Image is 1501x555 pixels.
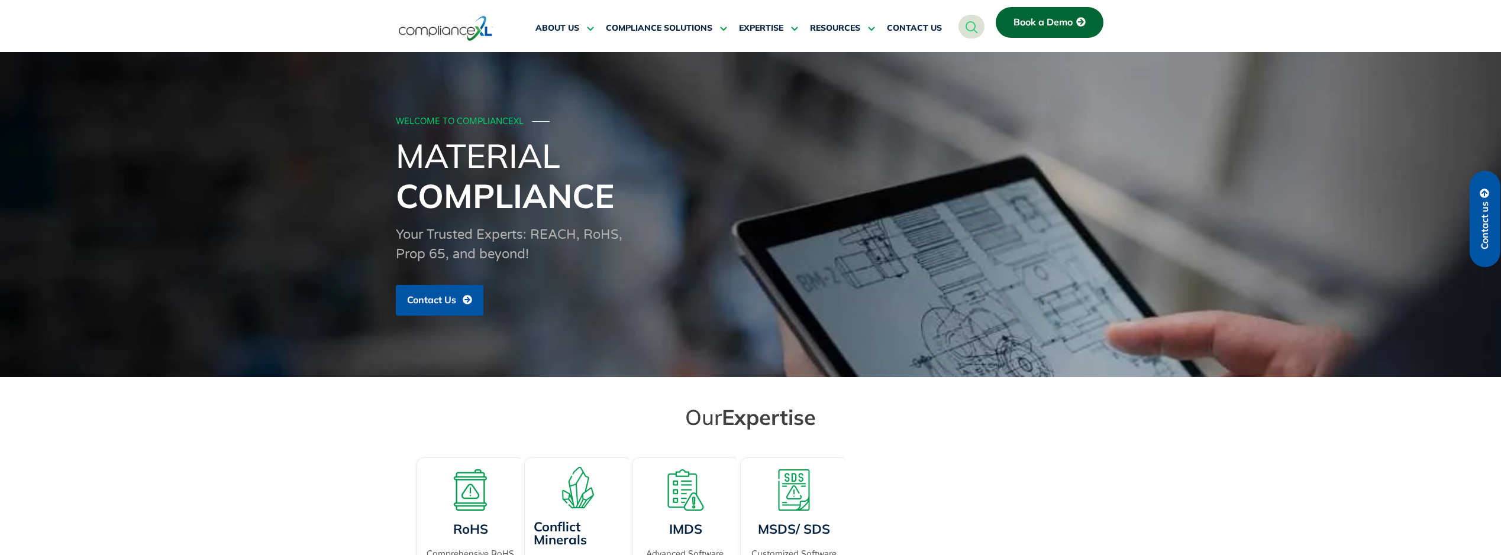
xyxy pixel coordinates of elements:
[669,521,702,537] a: IMDS
[396,285,483,316] a: Contact Us
[557,467,599,508] img: A representation of minerals
[535,14,594,43] a: ABOUT US
[396,227,622,262] span: Your Trusted Experts: REACH, RoHS, Prop 65, and beyond!
[887,14,942,43] a: CONTACT US
[758,521,830,537] a: MSDS/ SDS
[532,116,550,126] span: ───
[739,23,783,34] span: EXPERTISE
[407,295,456,306] span: Contact Us
[450,469,491,511] img: A board with a warning sign
[958,15,984,38] a: navsearch-button
[535,23,579,34] span: ABOUT US
[887,23,942,34] span: CONTACT US
[810,14,875,43] a: RESOURCES
[606,14,727,43] a: COMPLIANCE SOLUTIONS
[453,521,488,537] a: RoHS
[1470,171,1500,267] a: Contact us
[396,117,1102,127] div: WELCOME TO COMPLIANCEXL
[773,469,815,511] img: A warning board with SDS displaying
[419,404,1082,430] h2: Our
[665,469,706,511] img: A list board with a warning
[1480,202,1490,249] span: Contact us
[810,23,860,34] span: RESOURCES
[739,14,798,43] a: EXPERTISE
[606,23,712,34] span: COMPLIANCE SOLUTIONS
[396,175,614,216] span: Compliance
[722,404,816,430] span: Expertise
[1013,17,1073,28] span: Book a Demo
[399,15,493,42] img: logo-one.svg
[396,135,1106,216] h1: Material
[534,518,587,548] a: Conflict Minerals
[996,7,1103,38] a: Book a Demo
